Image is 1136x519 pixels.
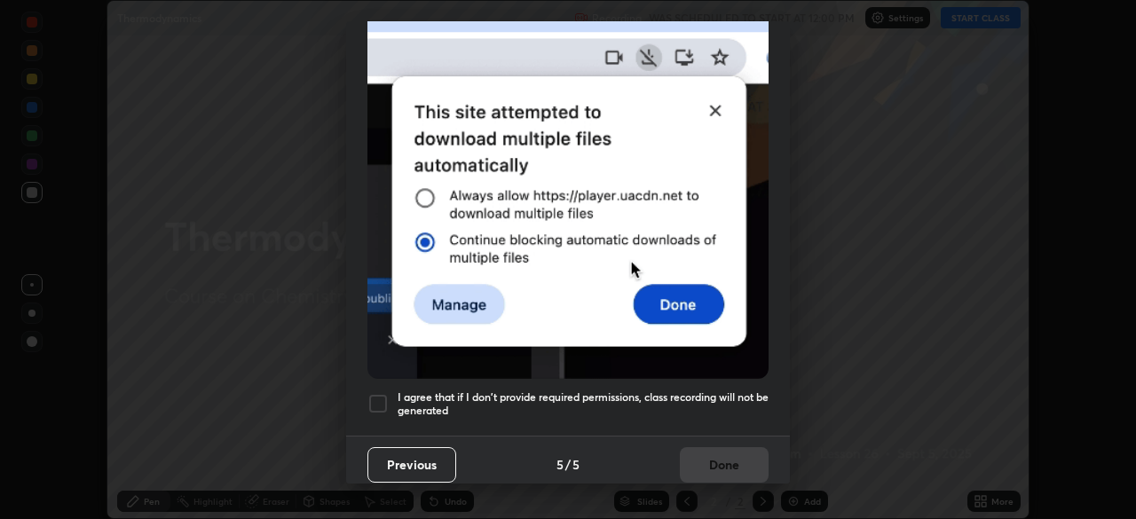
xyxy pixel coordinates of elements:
[565,455,571,474] h4: /
[367,447,456,483] button: Previous
[572,455,580,474] h4: 5
[556,455,564,474] h4: 5
[398,390,769,418] h5: I agree that if I don't provide required permissions, class recording will not be generated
